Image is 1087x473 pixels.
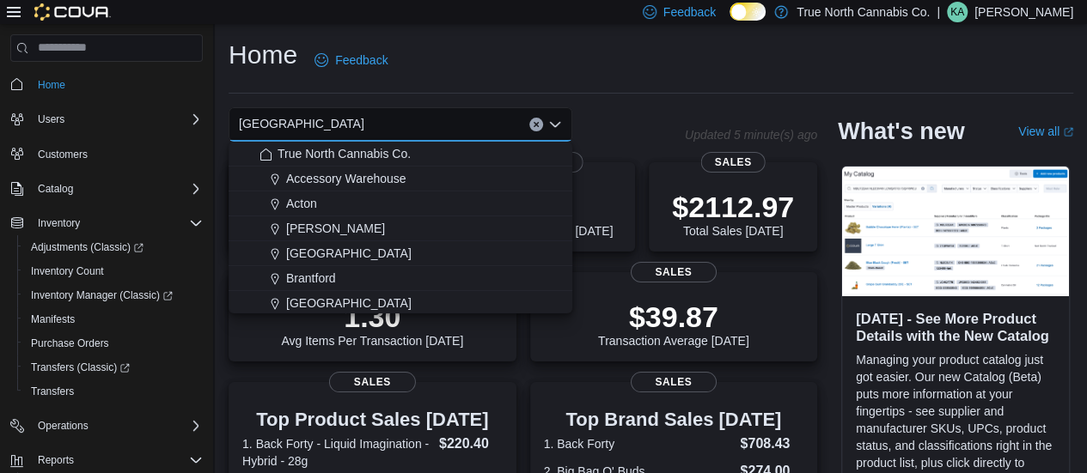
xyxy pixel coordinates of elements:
[286,220,385,237] span: [PERSON_NAME]
[3,142,210,167] button: Customers
[38,182,73,196] span: Catalog
[24,381,81,402] a: Transfers
[598,300,749,348] div: Transaction Average [DATE]
[286,195,317,212] span: Acton
[24,285,180,306] a: Inventory Manager (Classic)
[229,291,572,316] button: [GEOGRAPHIC_DATA]
[31,213,87,233] button: Inventory
[17,355,210,379] a: Transfers (Classic)
[335,52,388,69] span: Feedback
[937,2,940,22] p: |
[286,245,412,262] span: [GEOGRAPHIC_DATA]
[229,266,572,291] button: Brantford
[286,294,412,312] span: [GEOGRAPHIC_DATA]
[17,235,210,259] a: Adjustments (Classic)
[672,190,794,238] div: Total Sales [DATE]
[598,300,749,334] p: $39.87
[286,270,336,287] span: Brantford
[17,283,210,307] a: Inventory Manager (Classic)
[281,300,463,334] p: 1.30
[730,3,766,21] input: Dark Mode
[544,435,734,452] dt: 1. Back Forty
[685,128,817,142] p: Updated 5 minute(s) ago
[24,381,203,402] span: Transfers
[663,3,716,21] span: Feedback
[17,307,210,331] button: Manifests
[31,450,203,470] span: Reports
[548,118,562,131] button: Close list of options
[24,357,203,378] span: Transfers (Classic)
[672,190,794,224] p: $2112.97
[3,107,210,131] button: Users
[308,43,394,77] a: Feedback
[31,109,203,130] span: Users
[229,241,572,266] button: [GEOGRAPHIC_DATA]
[17,259,210,283] button: Inventory Count
[1018,124,1073,138] a: View allExternal link
[31,109,71,130] button: Users
[701,152,766,173] span: Sales
[31,179,203,199] span: Catalog
[38,453,74,467] span: Reports
[31,361,130,374] span: Transfers (Classic)
[229,216,572,241] button: [PERSON_NAME]
[974,2,1073,22] p: [PERSON_NAME]
[544,409,804,430] h3: Top Brand Sales [DATE]
[38,419,89,433] span: Operations
[31,288,173,302] span: Inventory Manager (Classic)
[1063,127,1073,137] svg: External link
[239,113,364,134] span: [GEOGRAPHIC_DATA]
[31,143,203,165] span: Customers
[947,2,968,22] div: Katie Augi
[631,262,717,282] span: Sales
[242,409,503,430] h3: Top Product Sales [DATE]
[229,191,572,216] button: Acton
[439,434,503,454] dd: $220.40
[38,78,65,92] span: Home
[24,237,150,258] a: Adjustments (Classic)
[3,414,210,438] button: Operations
[286,170,406,187] span: Accessory Warehouse
[31,415,95,436] button: Operations
[24,309,203,330] span: Manifests
[229,38,297,72] h1: Home
[24,333,203,354] span: Purchase Orders
[278,145,411,162] span: True North Cannabis Co.
[24,357,137,378] a: Transfers (Classic)
[17,379,210,403] button: Transfers
[31,74,203,95] span: Home
[31,450,81,470] button: Reports
[31,264,104,278] span: Inventory Count
[38,148,88,161] span: Customers
[24,285,203,306] span: Inventory Manager (Classic)
[38,112,64,126] span: Users
[3,72,210,97] button: Home
[17,331,210,355] button: Purchase Orders
[31,312,75,326] span: Manifests
[31,144,95,165] a: Customers
[38,216,80,230] span: Inventory
[329,372,415,392] span: Sales
[31,75,72,95] a: Home
[856,310,1055,344] h3: [DATE] - See More Product Details with the New Catalog
[242,435,432,470] dt: 1. Back Forty - Liquid Imagination - Hybrid - 28g
[740,434,803,454] dd: $708.43
[31,337,109,350] span: Purchase Orders
[631,372,717,392] span: Sales
[31,213,203,233] span: Inventory
[281,300,463,348] div: Avg Items Per Transaction [DATE]
[31,415,203,436] span: Operations
[31,385,74,398] span: Transfers
[24,309,82,330] a: Manifests
[229,167,572,191] button: Accessory Warehouse
[3,211,210,235] button: Inventory
[24,261,111,282] a: Inventory Count
[24,237,203,258] span: Adjustments (Classic)
[31,240,144,254] span: Adjustments (Classic)
[31,179,80,199] button: Catalog
[3,448,210,472] button: Reports
[34,3,111,21] img: Cova
[529,118,543,131] button: Clear input
[3,177,210,201] button: Catalog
